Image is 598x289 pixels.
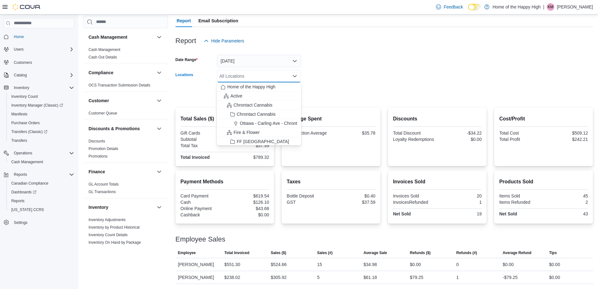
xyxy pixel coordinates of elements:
[14,220,27,225] span: Settings
[89,154,108,159] span: Promotions
[543,3,544,11] p: |
[230,93,242,99] span: Active
[393,115,482,123] h2: Discounts
[1,149,77,158] button: Operations
[287,115,375,123] h2: Average Spent
[1,32,77,41] button: Home
[89,34,127,40] h3: Cash Management
[175,72,193,77] label: Locations
[155,168,163,175] button: Finance
[9,158,46,166] a: Cash Management
[155,33,163,41] button: Cash Management
[6,179,77,188] button: Canadian Compliance
[89,55,117,60] span: Cash Out Details
[9,197,27,205] a: Reports
[11,46,26,53] button: Users
[9,188,39,196] a: Dashboards
[393,193,436,198] div: Invoices Sold
[226,193,269,198] div: $619.54
[11,138,27,143] span: Transfers
[6,92,77,101] button: Inventory Count
[287,178,375,186] h2: Taxes
[89,182,119,187] span: GL Account Totals
[393,211,411,216] strong: Net Sold
[89,125,140,132] h3: Discounts & Promotions
[180,200,224,205] div: Cash
[11,120,40,125] span: Purchase Orders
[84,181,168,198] div: Finance
[89,139,105,143] a: Discounts
[217,137,301,146] button: FF [GEOGRAPHIC_DATA]
[499,137,542,142] div: Total Profit
[217,92,301,101] button: Active
[240,120,323,126] span: Ottawa - Carling Ave - Chrontact Cannabis
[11,33,74,41] span: Home
[9,102,66,109] a: Inventory Manager (Classic)
[11,198,24,203] span: Reports
[503,261,514,268] div: $0.00
[11,103,63,108] span: Inventory Manager (Classic)
[271,274,287,281] div: $305.92
[178,250,196,255] span: Employee
[89,240,141,245] span: Inventory On Hand by Package
[317,250,332,255] span: Sales (#)
[155,97,163,104] button: Customer
[549,250,557,255] span: Tips
[364,261,377,268] div: $34.98
[175,57,198,62] label: Date Range
[11,219,30,226] a: Settings
[180,206,224,211] div: Online Payment
[89,83,150,87] a: OCS Transaction Submission Details
[226,206,269,211] div: $43.68
[89,146,118,151] span: Promotion Details
[6,205,77,214] button: [US_STATE] CCRS
[89,169,154,175] button: Finance
[287,200,330,205] div: GST
[456,250,477,255] span: Refunds (#)
[11,207,44,212] span: [US_STATE] CCRS
[217,110,301,119] button: Chrontact Cannabis
[180,131,224,136] div: Gift Cards
[224,274,240,281] div: $238.02
[439,137,482,142] div: $0.00
[9,137,74,144] span: Transfers
[180,155,210,160] strong: Total Invoiced
[439,211,482,216] div: 19
[11,149,35,157] button: Operations
[175,236,225,243] h3: Employee Sales
[9,119,42,127] a: Purchase Orders
[11,149,74,157] span: Operations
[317,261,322,268] div: 15
[14,60,32,65] span: Customers
[226,155,269,160] div: $789.32
[9,110,30,118] a: Manifests
[217,128,301,137] button: Fire & Flower
[89,83,150,88] span: OCS Transaction Submission Details
[11,71,29,79] button: Catalog
[224,261,240,268] div: $551.30
[224,250,250,255] span: Total Invoiced
[89,225,140,230] span: Inventory by Product Historical
[549,261,560,268] div: $0.00
[89,217,126,222] span: Inventory Adjustments
[234,129,260,136] span: Fire & Flower
[89,189,116,194] span: GL Transactions
[468,4,481,10] input: Dark Mode
[6,158,77,166] button: Cash Management
[444,4,463,10] span: Feedback
[84,137,168,163] div: Discounts & Promotions
[499,115,588,123] h2: Cost/Profit
[155,69,163,76] button: Compliance
[180,115,269,123] h2: Total Sales ($)
[410,274,423,281] div: $79.25
[9,137,30,144] a: Transfers
[89,69,113,76] h3: Compliance
[332,200,375,205] div: $37.59
[89,125,154,132] button: Discounts & Promotions
[9,102,74,109] span: Inventory Manager (Classic)
[11,190,36,195] span: Dashboards
[4,30,74,243] nav: Complex example
[11,171,30,178] button: Reports
[180,143,224,148] div: Total Tax
[11,84,74,92] span: Inventory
